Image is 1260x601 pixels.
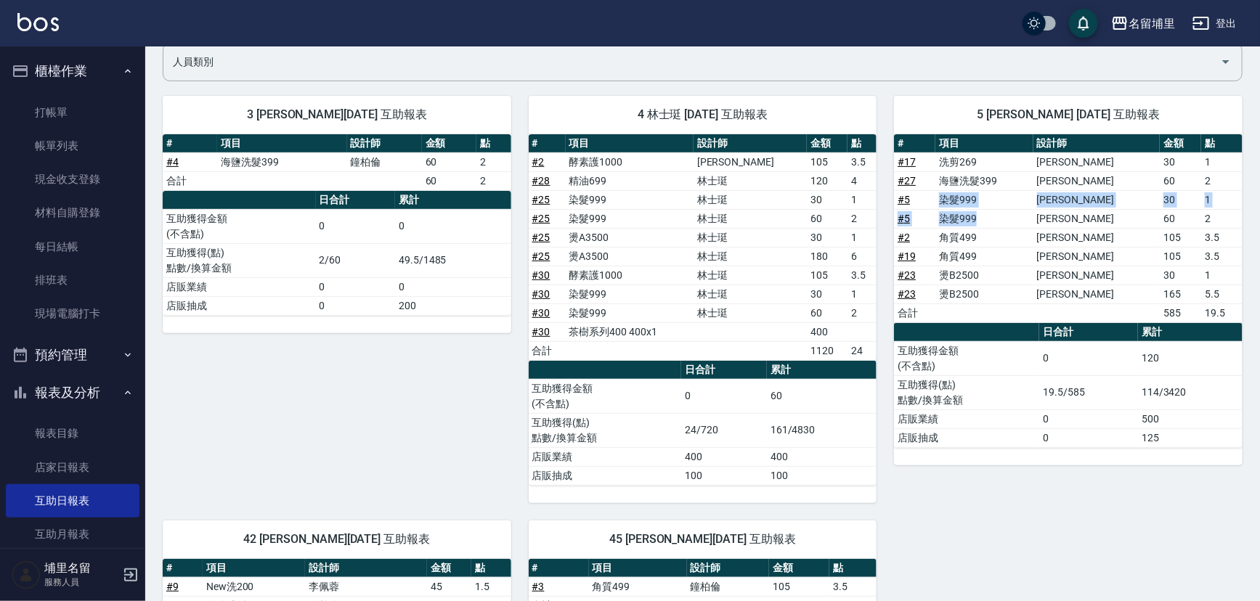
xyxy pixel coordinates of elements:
td: 染髮999 [566,285,694,303]
th: 項目 [217,134,346,153]
td: 30 [1160,152,1201,171]
th: 設計師 [1033,134,1161,153]
a: #4 [166,156,179,168]
button: Open [1214,50,1237,73]
table: a dense table [529,134,877,361]
th: 累計 [395,191,511,210]
a: #28 [532,175,550,187]
td: 林士珽 [694,228,807,247]
td: [PERSON_NAME] [694,152,807,171]
td: 1 [848,228,877,247]
td: 105 [769,577,829,596]
td: 114/3420 [1138,375,1243,409]
th: # [529,134,566,153]
a: #25 [532,194,550,205]
a: #27 [898,175,916,187]
a: 材料自購登錄 [6,196,139,229]
td: [PERSON_NAME] [1033,285,1161,303]
a: 互助日報表 [6,484,139,518]
td: 1 [1201,190,1243,209]
th: # [163,559,203,578]
th: 金額 [1160,134,1201,153]
a: #17 [898,156,916,168]
th: 項目 [589,559,687,578]
span: 42 [PERSON_NAME][DATE] 互助報表 [180,532,494,547]
td: 燙B2500 [935,266,1033,285]
td: 互助獲得(點) 點數/換算金額 [894,375,1039,409]
td: 105 [807,152,848,171]
img: Logo [17,13,59,31]
td: 2 [1201,209,1243,228]
button: 登出 [1187,10,1243,37]
a: #3 [532,581,545,592]
td: 3.5 [1201,228,1243,247]
a: #2 [532,156,545,168]
td: 1120 [807,341,848,360]
a: #25 [532,213,550,224]
td: 角質499 [935,228,1033,247]
a: #9 [166,581,179,592]
td: 互助獲得(點) 點數/換算金額 [163,243,316,277]
td: 海鹽洗髮399 [935,171,1033,190]
th: 項目 [566,134,694,153]
td: 互助獲得金額 (不含點) [529,379,682,413]
th: 金額 [807,134,848,153]
th: 點 [848,134,877,153]
td: 3.5 [829,577,877,596]
td: 1.5 [471,577,511,596]
td: 染髮999 [935,190,1033,209]
td: 105 [1160,247,1201,266]
td: 店販抽成 [529,466,682,485]
td: 585 [1160,303,1201,322]
a: 排班表 [6,263,139,297]
td: 6 [848,247,877,266]
td: 2 [848,209,877,228]
div: 名留埔里 [1129,15,1175,33]
td: 125 [1138,428,1243,447]
th: 點 [829,559,877,578]
td: 店販業績 [529,447,682,466]
td: 400 [767,447,877,466]
th: 點 [1201,134,1243,153]
td: 林士珽 [694,266,807,285]
button: 預約管理 [6,336,139,374]
th: 累計 [767,361,877,380]
table: a dense table [163,134,511,191]
td: 鐘柏倫 [347,152,422,171]
img: Person [12,560,41,589]
span: 3 [PERSON_NAME][DATE] 互助報表 [180,107,494,122]
td: 3.5 [1201,247,1243,266]
td: 店販業績 [163,277,316,296]
td: 49.5/1485 [395,243,511,277]
td: 165 [1160,285,1201,303]
td: [PERSON_NAME] [1033,171,1161,190]
td: 0 [395,277,511,296]
td: [PERSON_NAME] [1033,209,1161,228]
td: 染髮999 [566,303,694,322]
a: #5 [898,213,910,224]
a: #25 [532,232,550,243]
td: 0 [316,277,396,296]
span: 5 [PERSON_NAME] [DATE] 互助報表 [911,107,1225,122]
td: 30 [1160,190,1201,209]
td: 60 [807,209,848,228]
a: #30 [532,269,550,281]
td: 0 [1039,341,1138,375]
td: 30 [1160,266,1201,285]
a: 互助月報表 [6,518,139,551]
th: 金額 [422,134,476,153]
td: [PERSON_NAME] [1033,247,1161,266]
td: 3.5 [848,152,877,171]
td: [PERSON_NAME] [1033,190,1161,209]
button: 報表及分析 [6,374,139,412]
p: 服務人員 [44,576,118,589]
td: 19.5/585 [1039,375,1138,409]
td: 林士珽 [694,303,807,322]
td: 100 [681,466,767,485]
td: 100 [767,466,877,485]
td: 角質499 [589,577,687,596]
td: 3.5 [848,266,877,285]
td: 燙A3500 [566,247,694,266]
a: #5 [898,194,910,205]
td: 林士珽 [694,190,807,209]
